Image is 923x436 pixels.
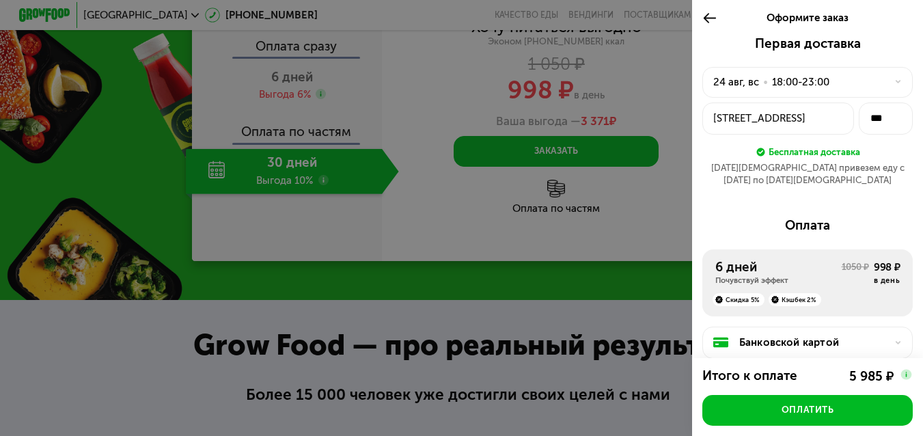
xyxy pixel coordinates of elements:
div: 1050 ₽ [842,261,869,286]
button: [STREET_ADDRESS] [702,103,853,135]
div: [STREET_ADDRESS] [713,111,842,126]
div: Бесплатная доставка [769,145,860,159]
div: Первая доставка [702,36,913,52]
div: в день [874,275,900,286]
button: Оплатить [702,395,913,426]
div: Оплата [702,218,913,234]
div: 24 авг, вс [713,74,759,90]
div: 18:00-23:00 [772,74,829,90]
div: Почувствуй эффект [715,275,842,286]
div: Скидка 5% [713,293,764,306]
div: Оплатить [782,404,834,417]
div: 998 ₽ [874,260,900,275]
div: 5 985 ₽ [849,369,894,385]
div: Кэшбек 2% [769,293,821,306]
div: • [763,74,768,90]
div: Итого к оплате [702,368,818,385]
div: 6 дней [715,260,842,275]
span: Оформите заказ [767,12,849,24]
div: [DATE][DEMOGRAPHIC_DATA] привезем еду с [DATE] по [DATE][DEMOGRAPHIC_DATA] [702,162,913,188]
div: Банковской картой [739,335,887,351]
